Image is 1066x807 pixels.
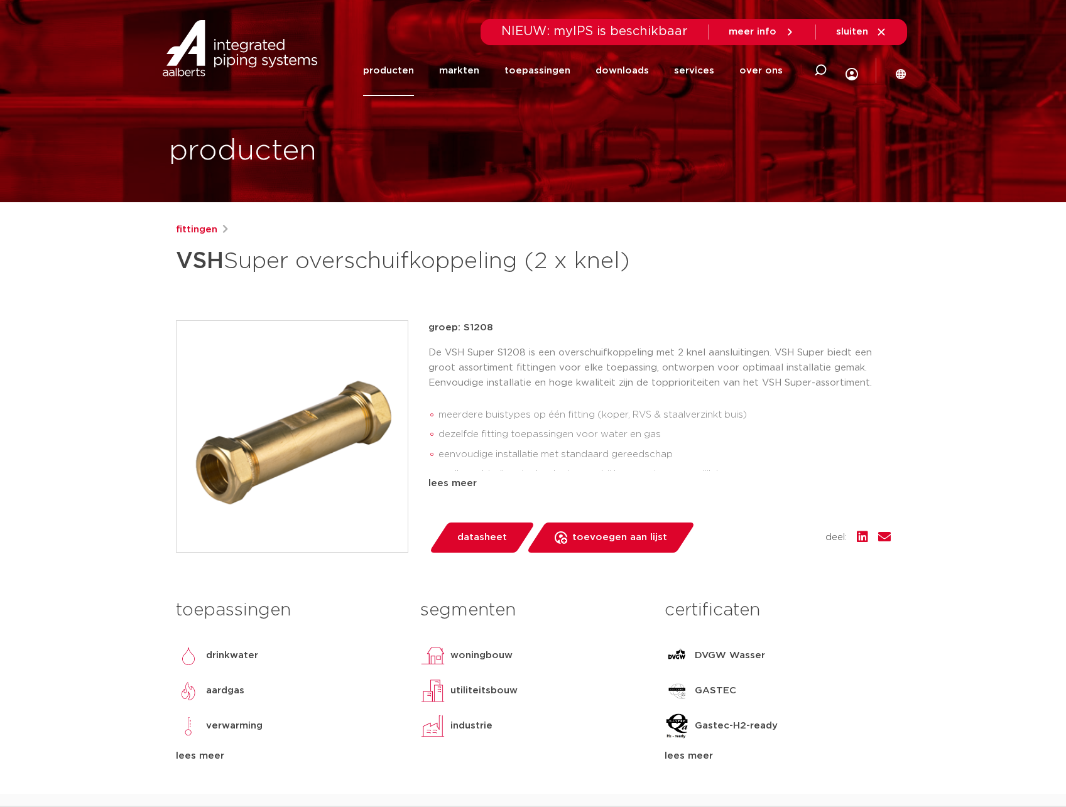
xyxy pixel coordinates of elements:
p: industrie [450,718,492,734]
span: meer info [729,27,776,36]
div: lees meer [176,749,401,764]
p: groep: S1208 [428,320,891,335]
li: meerdere buistypes op één fitting (koper, RVS & staalverzinkt buis) [438,405,891,425]
p: Gastec-H2-ready [695,718,778,734]
span: sluiten [836,27,868,36]
img: verwarming [176,713,201,739]
span: datasheet [457,528,507,548]
li: eenvoudige installatie met standaard gereedschap [438,445,891,465]
img: DVGW Wasser [665,643,690,668]
a: over ons [739,45,783,96]
strong: VSH [176,250,224,273]
p: verwarming [206,718,263,734]
img: industrie [420,713,445,739]
a: fittingen [176,222,217,237]
img: aardgas [176,678,201,703]
a: meer info [729,26,795,38]
img: GASTEC [665,678,690,703]
img: woningbouw [420,643,445,668]
p: De VSH Super S1208 is een overschuifkoppeling met 2 knel aansluitingen. VSH Super biedt een groot... [428,345,891,391]
div: lees meer [428,476,891,491]
a: markten [439,45,479,96]
p: drinkwater [206,648,258,663]
img: Product Image for VSH Super overschuifkoppeling (2 x knel) [177,321,408,552]
p: aardgas [206,683,244,698]
p: utiliteitsbouw [450,683,518,698]
span: deel: [825,530,847,545]
h3: toepassingen [176,598,401,623]
span: toevoegen aan lijst [572,528,667,548]
nav: Menu [363,45,783,96]
h1: Super overschuifkoppeling (2 x knel) [176,242,648,280]
a: sluiten [836,26,887,38]
h1: producten [169,131,317,171]
a: datasheet [428,523,535,553]
a: producten [363,45,414,96]
a: services [674,45,714,96]
img: utiliteitsbouw [420,678,445,703]
img: drinkwater [176,643,201,668]
li: dezelfde fitting toepassingen voor water en gas [438,425,891,445]
a: downloads [596,45,649,96]
img: Gastec-H2-ready [665,713,690,739]
a: toepassingen [504,45,570,96]
h3: certificaten [665,598,890,623]
div: my IPS [846,41,858,100]
div: lees meer [665,749,890,764]
li: snelle verbindingstechnologie waarbij her-montage mogelijk is [438,465,891,485]
h3: segmenten [420,598,646,623]
p: GASTEC [695,683,736,698]
p: DVGW Wasser [695,648,765,663]
span: NIEUW: myIPS is beschikbaar [501,25,688,38]
p: woningbouw [450,648,513,663]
